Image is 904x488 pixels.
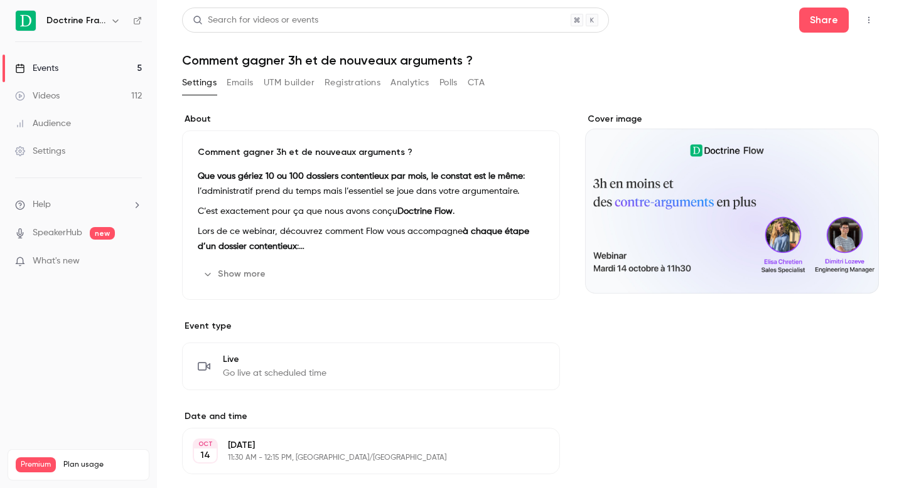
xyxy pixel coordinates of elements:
[15,90,60,102] div: Videos
[15,145,65,157] div: Settings
[33,226,82,240] a: SpeakerHub
[198,224,544,254] p: Lors de ce webinar, découvrez comment Flow vous accompagne :
[585,113,879,294] section: Cover image
[223,353,326,366] span: Live
[198,264,273,284] button: Show more
[15,117,71,130] div: Audience
[33,255,80,268] span: What's new
[264,73,315,93] button: UTM builder
[799,8,849,33] button: Share
[46,14,105,27] h6: Doctrine France
[90,227,115,240] span: new
[63,460,141,470] span: Plan usage
[390,73,429,93] button: Analytics
[198,172,523,181] strong: Que vous gériez 10 ou 100 dossiers contentieux par mois, le constat est le même
[585,113,879,125] label: Cover image
[223,367,326,379] span: Go live at scheduled time
[227,73,253,93] button: Emails
[198,204,544,219] p: C’est exactement pour ça que nous avons conçu .
[33,198,51,211] span: Help
[182,73,217,93] button: Settings
[439,73,458,93] button: Polls
[182,410,560,423] label: Date and time
[127,256,142,267] iframe: Noticeable Trigger
[200,449,210,462] p: 14
[182,113,560,125] label: About
[193,14,318,27] div: Search for videos or events
[198,146,544,159] p: Comment gagner 3h et de nouveaux arguments ?
[468,73,485,93] button: CTA
[16,11,36,31] img: Doctrine France
[15,198,142,211] li: help-dropdown-opener
[182,53,879,68] h1: Comment gagner 3h et de nouveaux arguments ?
[182,320,560,332] p: Event type
[15,62,58,75] div: Events
[16,457,56,472] span: Premium
[228,453,493,463] p: 11:30 AM - 12:15 PM, [GEOGRAPHIC_DATA]/[GEOGRAPHIC_DATA]
[228,439,493,452] p: [DATE]
[397,207,453,216] strong: Doctrine Flow
[325,73,380,93] button: Registrations
[198,169,544,199] p: : l’administratif prend du temps mais l’essentiel se joue dans votre argumentaire.
[194,440,217,448] div: OCT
